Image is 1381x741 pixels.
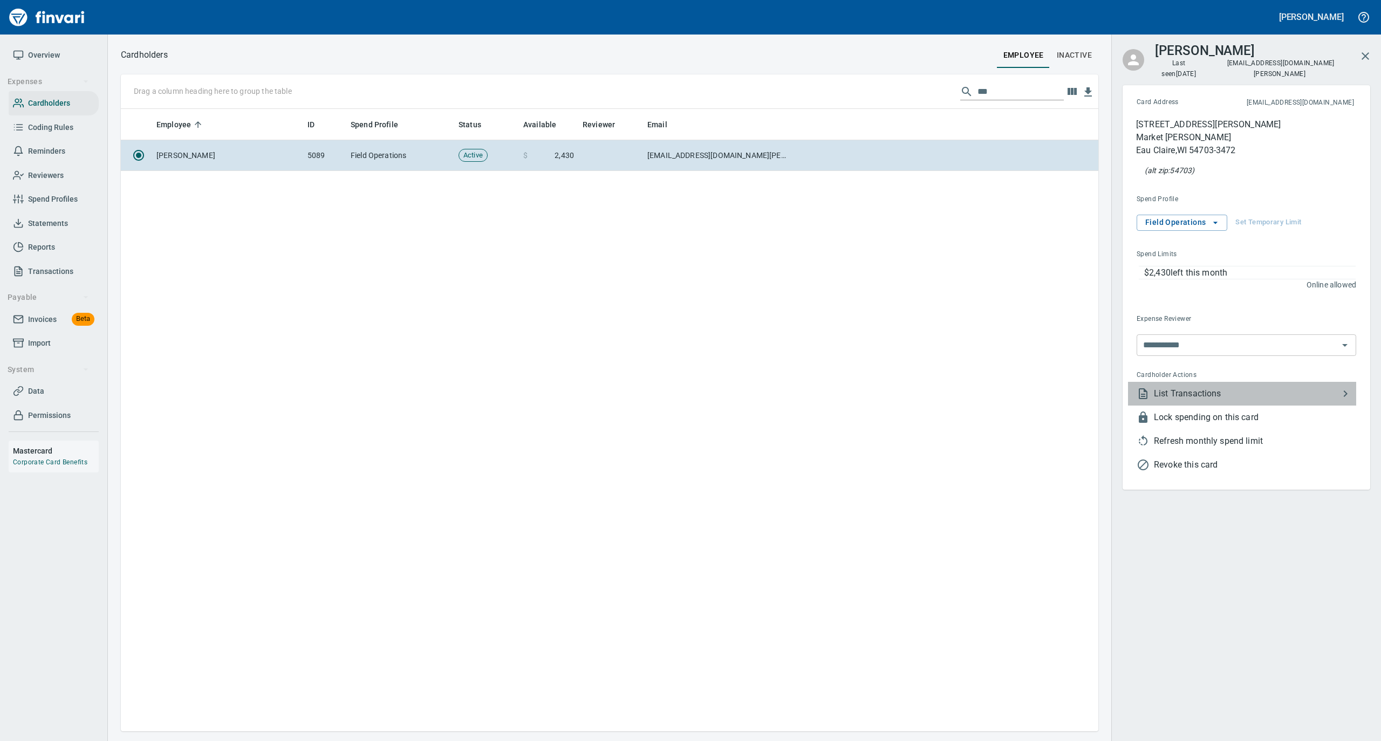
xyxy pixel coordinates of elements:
h5: [PERSON_NAME] [1279,11,1344,23]
button: Download Table [1080,84,1096,100]
span: Card Address [1137,97,1213,108]
span: Expenses [8,75,89,88]
button: Close cardholder [1352,43,1378,69]
p: Market [PERSON_NAME] [1136,131,1281,144]
span: Revoke this card [1154,458,1356,471]
span: $ [523,150,528,161]
span: This is the email address for cardholder receipts [1213,98,1354,108]
h6: Mastercard [13,445,99,457]
span: Import [28,337,51,350]
span: ID [307,118,315,131]
a: InvoicesBeta [9,307,99,332]
span: Spend Profile [351,118,398,131]
span: List Transactions [1154,387,1339,400]
span: Reviewer [583,118,629,131]
span: Refresh monthly spend limit [1154,435,1356,448]
span: Expense Reviewer [1137,314,1273,325]
p: At the pump (or any AVS check), this zip will also be accepted [1145,165,1194,176]
a: Permissions [9,403,99,428]
span: Reviewers [28,169,64,182]
td: 5089 [303,140,346,171]
td: [PERSON_NAME] [152,140,303,171]
span: Lock spending on this card [1154,411,1356,424]
span: employee [1003,49,1044,62]
span: Reminders [28,145,65,158]
a: Cardholders [9,91,99,115]
span: Reports [28,241,55,254]
time: [DATE] [1176,70,1196,78]
span: Spend Limits [1137,249,1266,260]
button: Expenses [3,72,93,92]
p: Eau Claire , WI 54703-3472 [1136,144,1281,157]
span: Status [459,118,495,131]
p: $2,430 left this month [1144,266,1356,279]
span: Spend Profile [351,118,412,131]
button: Choose columns to display [1064,84,1080,100]
span: Reviewer [583,118,615,131]
span: Spend Profile [1137,194,1266,205]
span: Employee [156,118,205,131]
span: Data [28,385,44,398]
span: Last seen [1155,58,1202,80]
span: Cardholder Actions [1137,370,1275,381]
button: Payable [3,287,93,307]
a: Transactions [9,259,99,284]
span: Overview [28,49,60,62]
span: Available [523,118,570,131]
a: Coding Rules [9,115,99,140]
a: Statements [9,211,99,236]
h3: [PERSON_NAME] [1155,40,1255,58]
span: Beta [72,313,94,325]
span: Payable [8,291,89,304]
span: Employee [156,118,191,131]
a: Reviewers [9,163,99,188]
button: Open [1337,338,1352,353]
td: Field Operations [346,140,454,171]
button: [PERSON_NAME] [1276,9,1346,25]
td: [EMAIL_ADDRESS][DOMAIN_NAME][PERSON_NAME] [643,140,794,171]
p: [STREET_ADDRESS][PERSON_NAME] [1136,118,1281,131]
a: Spend Profiles [9,187,99,211]
span: Invoices [28,313,57,326]
a: Reminders [9,139,99,163]
nav: breadcrumb [121,49,168,61]
span: Email [647,118,667,131]
p: Drag a column heading here to group the table [134,86,292,97]
span: Statements [28,217,68,230]
span: System [8,363,89,376]
span: Transactions [28,265,73,278]
span: ID [307,118,329,131]
span: Status [459,118,481,131]
span: Email [647,118,681,131]
img: Finvari [6,4,87,30]
span: Set Temporary Limit [1235,216,1301,229]
span: Spend Profiles [28,193,78,206]
a: Import [9,331,99,355]
li: This will allow the the cardholder to use their full spend limit again [1128,429,1356,453]
span: 2,430 [555,150,574,161]
a: Reports [9,235,99,259]
p: Cardholders [121,49,168,61]
span: Cardholders [28,97,70,110]
span: Permissions [28,409,71,422]
span: Field Operations [1145,216,1219,229]
p: Online allowed [1128,279,1356,290]
span: Coding Rules [28,121,73,134]
a: Overview [9,43,99,67]
button: System [3,360,93,380]
button: Set Temporary Limit [1233,215,1304,231]
span: Active [459,150,487,161]
span: Inactive [1057,49,1092,62]
button: Field Operations [1137,215,1227,231]
a: Data [9,379,99,403]
a: Corporate Card Benefits [13,458,87,466]
span: Available [523,118,556,131]
span: [EMAIL_ADDRESS][DOMAIN_NAME][PERSON_NAME] [1226,58,1335,79]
